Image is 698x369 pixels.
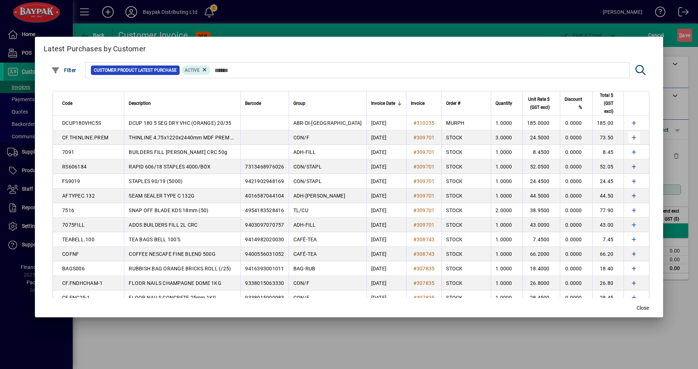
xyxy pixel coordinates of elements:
td: [DATE] [366,189,406,203]
td: 66.20 [592,247,624,261]
a: #309701 [411,206,437,214]
span: Discount % [565,95,582,111]
span: 307835 [417,266,435,271]
span: SNAP OFF BLADE KDS 18mm (50) [129,207,208,213]
td: 185.00 [592,116,624,130]
span: SEAM SEALER TYPE C 132G [129,193,194,199]
td: 1.0000 [491,261,522,276]
span: CON/STAPL [293,178,322,184]
td: 26.8000 [522,276,560,290]
td: [DATE] [366,116,406,130]
span: Description [129,99,151,107]
span: Invoice [411,99,425,107]
div: Order # [446,99,486,107]
a: #310235 [411,119,437,127]
td: 73.50 [592,130,624,145]
span: # [413,193,417,199]
span: CF.THINLINE.PREM [62,135,108,140]
a: #309701 [411,134,437,142]
div: Total $ (GST excl) [597,91,620,115]
span: CON/F [293,295,309,301]
span: Quantity [496,99,512,107]
button: Filter [49,64,78,77]
td: STOCK [441,276,490,290]
td: [DATE] [366,203,406,218]
span: 309701 [417,135,435,140]
span: 309701 [417,207,435,213]
div: Barcode [245,99,284,107]
span: CAFÉ-TEA [293,251,317,257]
td: STOCK [441,159,490,174]
span: TEABELL.100 [62,237,95,242]
span: 7516 [62,207,74,213]
a: #307835 [411,265,437,273]
div: Invoice [411,99,437,107]
span: 309701 [417,149,435,155]
span: STAPLES 90/19 (5000) [129,178,182,184]
td: 8.4500 [522,145,560,159]
div: Invoice Date [371,99,402,107]
span: CF.FNC25-1 [62,295,90,301]
span: TL/CU [293,207,308,213]
td: STOCK [441,189,490,203]
span: COFNF [62,251,79,257]
td: 7.45 [592,232,624,247]
div: Code [62,99,120,107]
a: #308743 [411,235,437,243]
span: # [413,149,417,155]
span: 307835 [417,280,435,286]
span: 7313468976026 [245,164,284,170]
td: STOCK [441,145,490,159]
span: CF.FNDHCHAM-1 [62,280,103,286]
span: RS606184 [62,164,87,170]
span: # [413,207,417,213]
span: # [413,295,417,301]
td: [DATE] [366,145,406,159]
a: #309701 [411,221,437,229]
h2: Latest Purchases by Customer [35,37,663,58]
td: 1.0000 [491,145,522,159]
td: [DATE] [366,159,406,174]
span: 9400556031052 [245,251,284,257]
span: BAGS006 [62,266,85,271]
td: 52.0500 [522,159,560,174]
span: TEA BAGS BELL 100'S [129,237,180,242]
span: 4016587044104 [245,193,284,199]
td: 185.0000 [522,116,560,130]
span: CON/F [293,280,309,286]
span: Close [637,304,649,312]
span: # [413,280,417,286]
td: [DATE] [366,174,406,189]
a: #307835 [411,279,437,287]
span: CAFÉ-TEA [293,237,317,242]
td: 44.5000 [522,189,560,203]
span: Customer Product Latest Purchase [94,67,177,74]
span: 9414982020030 [245,237,284,242]
td: 0.0000 [560,130,592,145]
a: #307835 [411,294,437,302]
td: 0.0000 [560,290,592,305]
td: 18.40 [592,261,624,276]
td: 24.45 [592,174,624,189]
a: #309701 [411,192,437,200]
span: FLOOR NAILS CHAMPAGNE DOME 1KG [129,280,221,286]
td: [DATE] [366,261,406,276]
td: 24.4500 [522,174,560,189]
td: 0.0000 [560,261,592,276]
span: CON/STAPL [293,164,322,170]
span: 309701 [417,222,435,228]
span: ADH-FILL [293,222,316,228]
span: DCUP 180 5 SEG DRY VHC (ORANGE) 20/35 [129,120,231,126]
td: 1.0000 [491,159,522,174]
span: # [413,164,417,170]
td: 43.00 [592,218,624,232]
span: FLOOR NAILS CONCRETE 25mm 1KG [129,295,216,301]
td: MURPH [441,116,490,130]
td: 0.0000 [560,247,592,261]
td: 18.4000 [522,261,560,276]
td: 0.0000 [560,145,592,159]
span: 309701 [417,178,435,184]
span: # [413,135,417,140]
span: 309701 [417,193,435,199]
td: 0.0000 [560,174,592,189]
